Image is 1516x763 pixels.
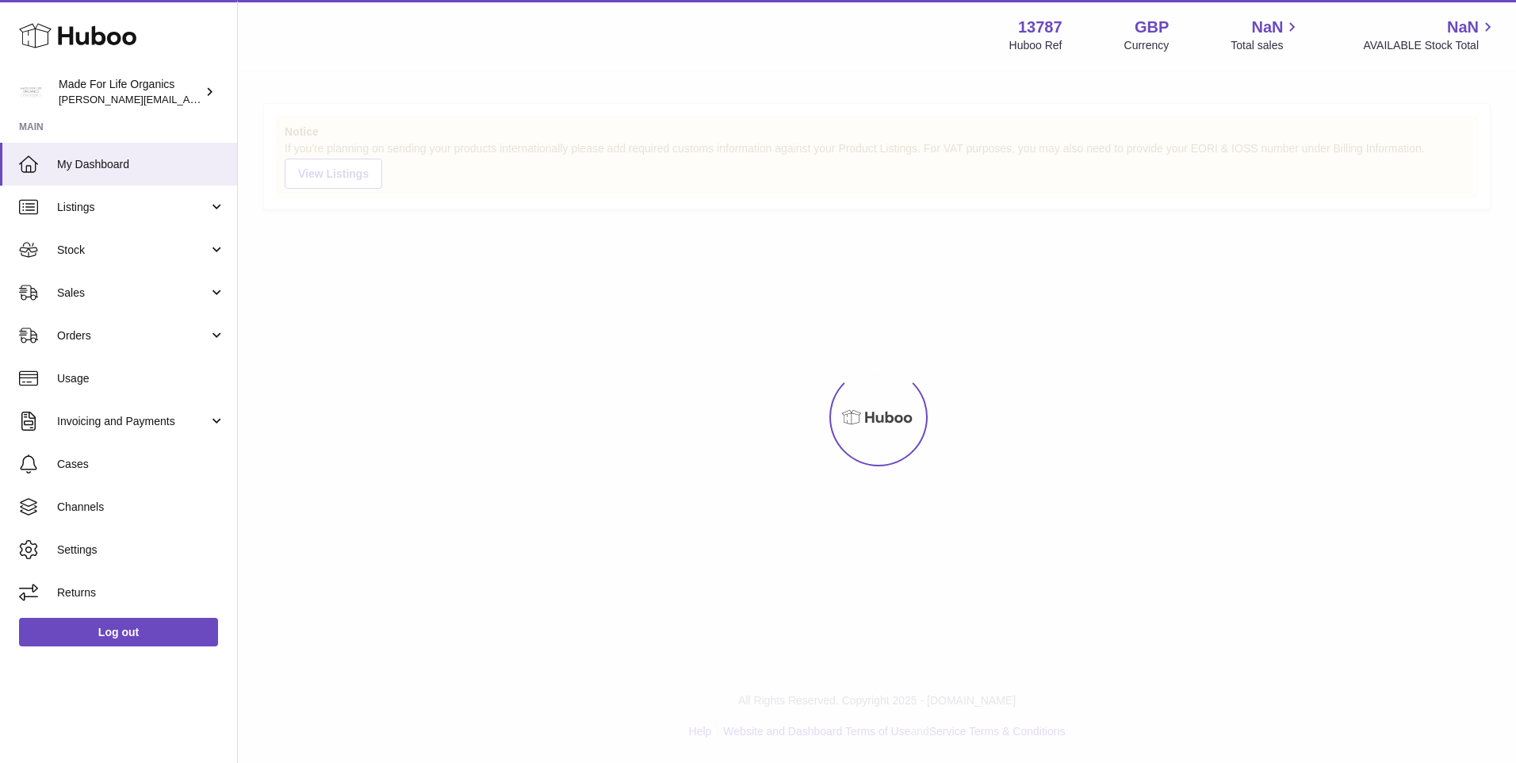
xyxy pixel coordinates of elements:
span: Returns [57,585,225,600]
span: Stock [57,243,209,258]
span: NaN [1251,17,1283,38]
div: Huboo Ref [1009,38,1062,53]
span: Listings [57,200,209,215]
img: geoff.winwood@madeforlifeorganics.com [19,80,43,104]
span: Invoicing and Payments [57,414,209,429]
span: [PERSON_NAME][EMAIL_ADDRESS][PERSON_NAME][DOMAIN_NAME] [59,93,403,105]
strong: 13787 [1018,17,1062,38]
span: NaN [1447,17,1479,38]
a: NaN AVAILABLE Stock Total [1363,17,1497,53]
div: Currency [1124,38,1170,53]
span: Channels [57,500,225,515]
span: Total sales [1231,38,1301,53]
span: My Dashboard [57,157,225,172]
span: Usage [57,371,225,386]
strong: GBP [1135,17,1169,38]
div: Made For Life Organics [59,77,201,107]
span: Sales [57,286,209,301]
span: Settings [57,543,225,558]
span: AVAILABLE Stock Total [1363,38,1497,53]
span: Cases [57,457,225,472]
span: Orders [57,328,209,343]
a: Log out [19,618,218,646]
a: NaN Total sales [1231,17,1301,53]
